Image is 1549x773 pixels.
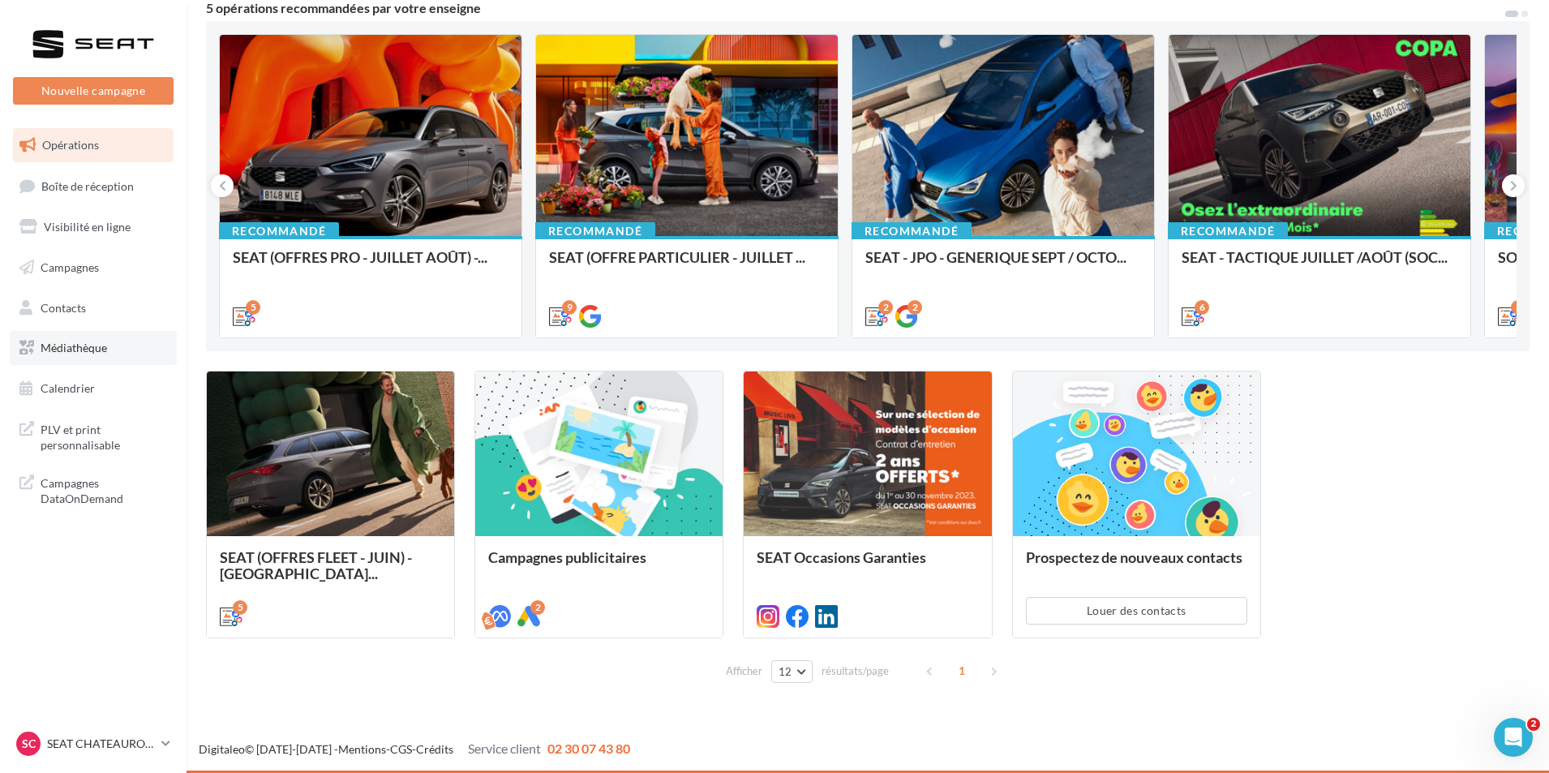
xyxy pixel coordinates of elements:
[416,742,453,756] a: Crédits
[908,300,922,315] div: 2
[41,472,167,507] span: Campagnes DataOnDemand
[10,291,177,325] a: Contacts
[1182,248,1448,266] span: SEAT - TACTIQUE JUILLET /AOÛT (SOC...
[535,222,655,240] div: Recommandé
[199,742,630,756] span: © [DATE]-[DATE] - - -
[1168,222,1288,240] div: Recommandé
[779,665,792,678] span: 12
[22,736,36,752] span: SC
[1494,718,1533,757] iframe: Intercom live chat
[549,248,805,266] span: SEAT (OFFRE PARTICULIER - JUILLET ...
[822,663,889,679] span: résultats/page
[246,300,260,315] div: 5
[233,600,247,615] div: 5
[13,77,174,105] button: Nouvelle campagne
[41,178,134,192] span: Boîte de réception
[41,300,86,314] span: Contacts
[1511,300,1525,315] div: 3
[1527,718,1540,731] span: 2
[10,466,177,513] a: Campagnes DataOnDemand
[199,742,245,756] a: Digitaleo
[41,260,99,274] span: Campagnes
[44,220,131,234] span: Visibilité en ligne
[10,331,177,365] a: Médiathèque
[338,742,386,756] a: Mentions
[530,600,545,615] div: 2
[220,548,412,582] span: SEAT (OFFRES FLEET - JUIN) - [GEOGRAPHIC_DATA]...
[562,300,577,315] div: 9
[488,548,646,566] span: Campagnes publicitaires
[10,371,177,406] a: Calendrier
[10,251,177,285] a: Campagnes
[757,548,926,566] span: SEAT Occasions Garanties
[41,419,167,453] span: PLV et print personnalisable
[47,736,155,752] p: SEAT CHATEAUROUX
[852,222,972,240] div: Recommandé
[878,300,893,315] div: 2
[42,138,99,152] span: Opérations
[865,248,1126,266] span: SEAT - JPO - GENERIQUE SEPT / OCTO...
[10,412,177,460] a: PLV et print personnalisable
[41,381,95,395] span: Calendrier
[949,658,975,684] span: 1
[726,663,762,679] span: Afficher
[1195,300,1209,315] div: 6
[1026,597,1247,625] button: Louer des contacts
[10,210,177,244] a: Visibilité en ligne
[771,660,813,683] button: 12
[1026,548,1242,566] span: Prospectez de nouveaux contacts
[13,728,174,759] a: SC SEAT CHATEAUROUX
[206,2,1504,15] div: 5 opérations recommandées par votre enseigne
[219,222,339,240] div: Recommandé
[390,742,412,756] a: CGS
[547,741,630,756] span: 02 30 07 43 80
[10,169,177,204] a: Boîte de réception
[10,128,177,162] a: Opérations
[41,341,107,354] span: Médiathèque
[468,741,541,756] span: Service client
[233,248,487,266] span: SEAT (OFFRES PRO - JUILLET AOÛT) -...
